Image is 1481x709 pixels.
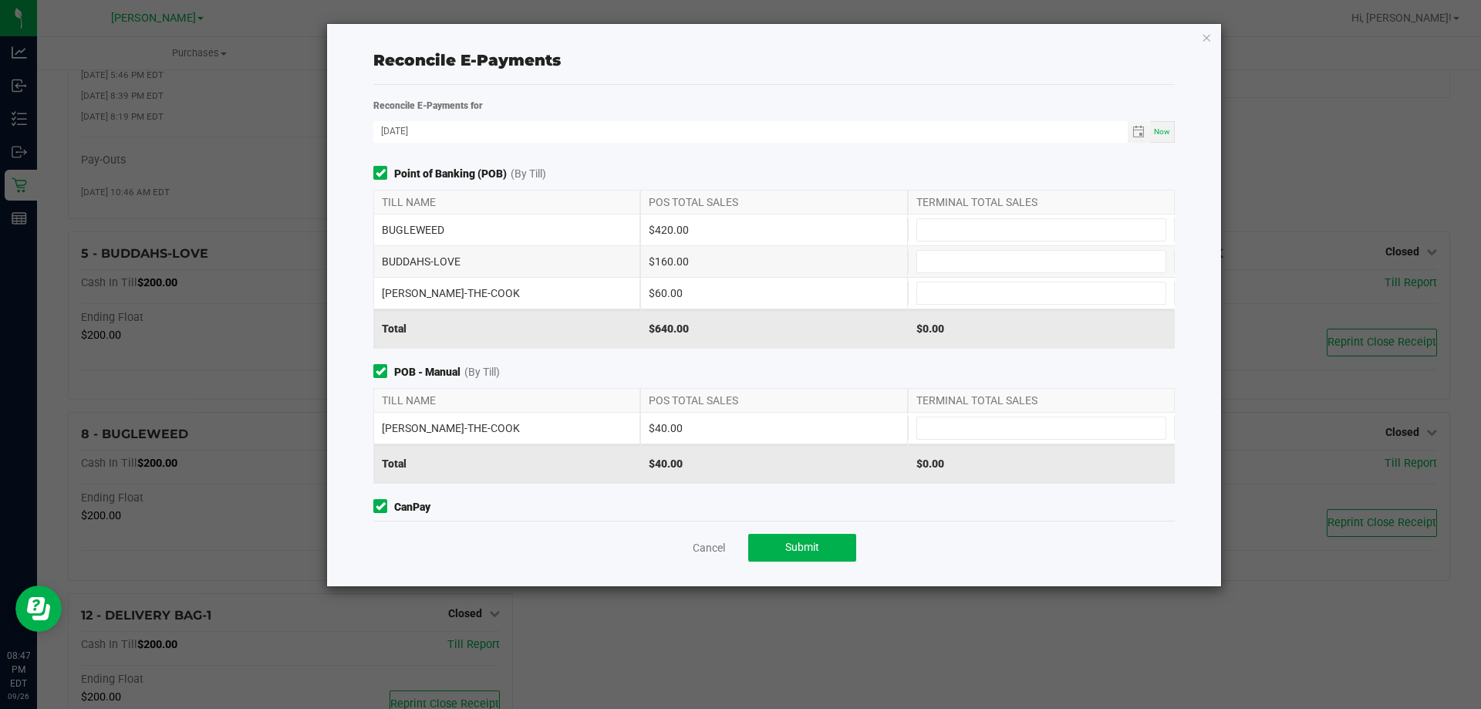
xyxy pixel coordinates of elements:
[373,499,394,515] form-toggle: Include in reconciliation
[511,166,546,182] span: (By Till)
[373,100,483,111] strong: Reconcile E-Payments for
[373,444,640,483] div: Total
[394,499,430,515] strong: CanPay
[394,166,507,182] strong: Point of Banking (POB)
[748,534,856,562] button: Submit
[785,541,819,553] span: Submit
[640,444,907,483] div: $40.00
[908,191,1175,214] div: TERMINAL TOTAL SALES
[373,121,1128,140] input: Date
[373,166,394,182] form-toggle: Include in reconciliation
[640,246,907,277] div: $160.00
[640,278,907,309] div: $60.00
[373,246,640,277] div: BUDDAHS-LOVE
[373,214,640,245] div: BUGLEWEED
[373,364,394,380] form-toggle: Include in reconciliation
[15,586,62,632] iframe: Resource center
[464,364,500,380] span: (By Till)
[373,191,640,214] div: TILL NAME
[640,309,907,348] div: $640.00
[640,191,907,214] div: POS TOTAL SALES
[1128,121,1150,143] span: Toggle calendar
[640,214,907,245] div: $420.00
[693,540,725,555] a: Cancel
[640,413,907,444] div: $40.00
[1154,127,1170,136] span: Now
[373,49,1175,72] div: Reconcile E-Payments
[908,444,1175,483] div: $0.00
[373,389,640,412] div: TILL NAME
[394,364,460,380] strong: POB - Manual
[373,413,640,444] div: [PERSON_NAME]-THE-COOK
[373,278,640,309] div: [PERSON_NAME]-THE-COOK
[640,389,907,412] div: POS TOTAL SALES
[908,389,1175,412] div: TERMINAL TOTAL SALES
[908,309,1175,348] div: $0.00
[373,309,640,348] div: Total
